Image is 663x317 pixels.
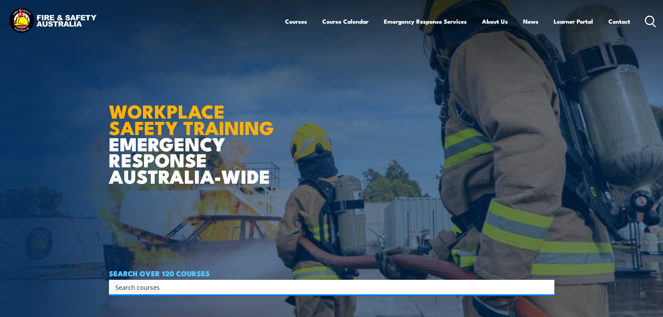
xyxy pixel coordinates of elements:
[109,269,554,277] h4: SEARCH OVER 120 COURSES
[285,12,307,31] a: Courses
[109,96,274,141] strong: WORKPLACE SAFETY TRAINING
[117,282,540,292] form: Search form
[608,12,630,31] a: Contact
[554,12,593,31] a: Learner Portal
[322,12,369,31] a: Course Calendar
[523,12,538,31] a: News
[542,282,552,292] button: Search magnifier button
[109,85,279,184] h1: EMERGENCY RESPONSE AUSTRALIA-WIDE
[482,12,508,31] a: About Us
[115,282,539,292] input: Search input
[384,12,467,31] a: Emergency Response Services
